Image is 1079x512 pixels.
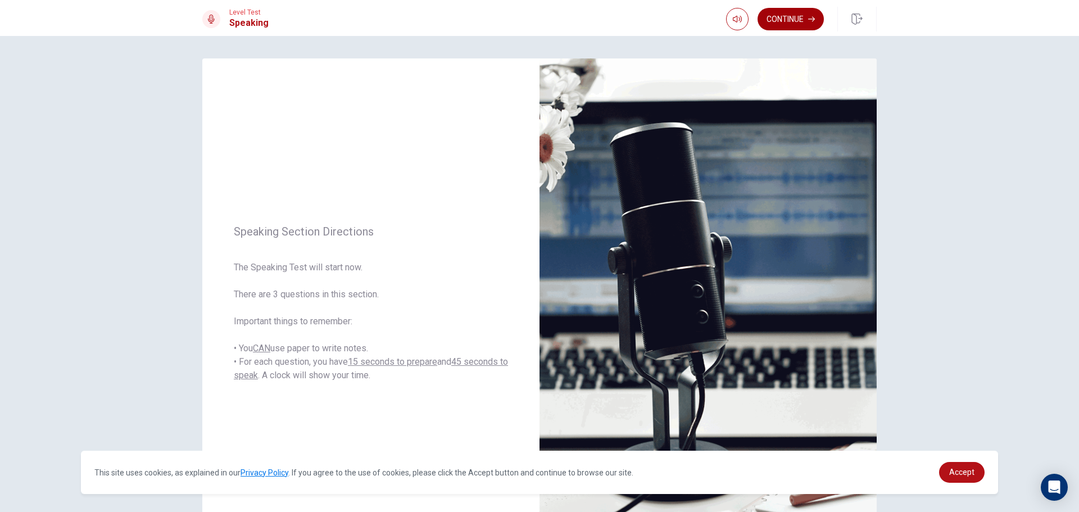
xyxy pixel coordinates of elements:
a: dismiss cookie message [939,462,985,483]
a: Privacy Policy [241,468,288,477]
div: cookieconsent [81,451,998,494]
span: This site uses cookies, as explained in our . If you agree to the use of cookies, please click th... [94,468,633,477]
span: Accept [949,468,974,477]
span: Level Test [229,8,269,16]
h1: Speaking [229,16,269,30]
span: Speaking Section Directions [234,225,508,238]
u: 15 seconds to prepare [348,356,437,367]
u: CAN [253,343,270,354]
button: Continue [758,8,824,30]
div: Open Intercom Messenger [1041,474,1068,501]
span: The Speaking Test will start now. There are 3 questions in this section. Important things to reme... [234,261,508,382]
